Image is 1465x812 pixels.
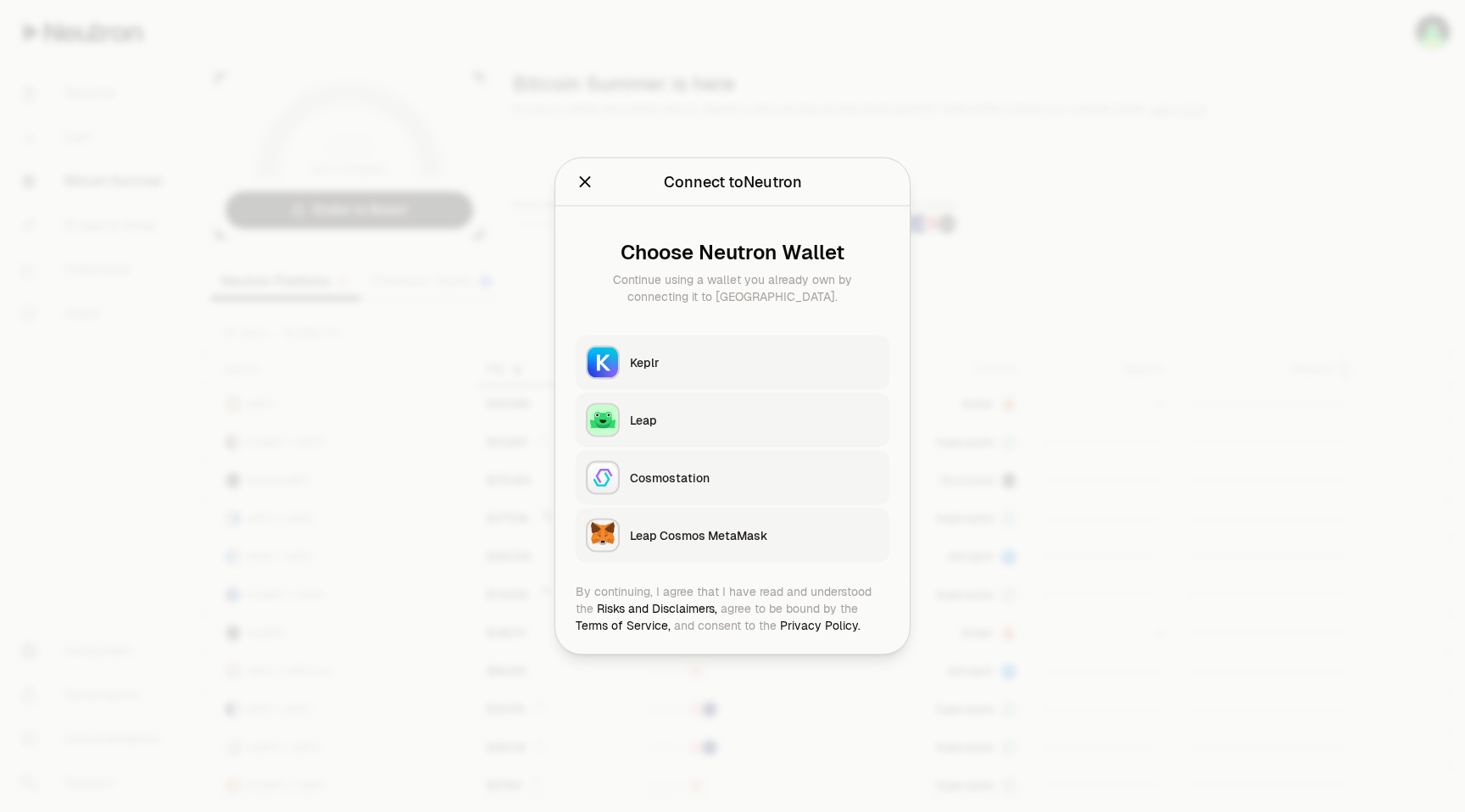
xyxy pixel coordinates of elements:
div: Connect to Neutron [664,170,802,194]
div: Keplr [630,354,879,371]
img: Keplr [588,348,618,378]
div: By continuing, I agree that I have read and understood the agree to be bound by the and consent t... [576,583,889,634]
div: Leap [630,412,879,429]
div: Leap Cosmos MetaMask [630,527,879,544]
button: Leap Cosmos MetaMaskLeap Cosmos MetaMask [576,509,889,563]
div: Choose Neutron Wallet [589,241,876,264]
a: Terms of Service, [576,618,671,633]
div: Continue using a wallet you already own by connecting it to [GEOGRAPHIC_DATA]. [589,271,876,305]
button: CosmostationCosmostation [576,451,889,505]
a: Privacy Policy. [780,618,861,633]
div: Cosmostation [630,470,879,487]
img: Cosmostation [588,463,618,493]
a: Risks and Disclaimers, [597,601,717,616]
img: Leap Cosmos MetaMask [588,520,618,551]
button: LeapLeap [576,393,889,448]
button: KeplrKeplr [576,336,889,390]
img: Leap [588,405,618,436]
button: Close [576,170,594,194]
